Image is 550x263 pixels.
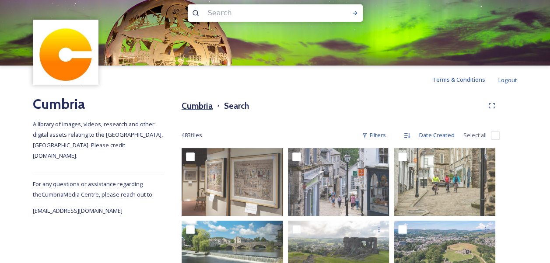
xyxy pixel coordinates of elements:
[33,180,154,198] span: For any questions or assistance regarding the Cumbria Media Centre, please reach out to:
[33,207,123,215] span: [EMAIL_ADDRESS][DOMAIN_NAME]
[203,3,323,23] input: Search
[357,127,390,144] div: Filters
[394,148,495,216] img: KendalIMG_0105.jpg
[224,100,249,112] h3: Search
[288,148,389,216] img: Attract and Disperse (776 of 1364).jpg
[432,76,485,83] span: Terms & Conditions
[182,148,283,216] img: CUMBRIATOURISM_241003_PaulMitchell_The_Quaker_Tapestry-19.jpg
[182,100,213,112] h3: Cumbria
[182,131,202,139] span: 483 file s
[498,76,517,84] span: Logout
[33,120,164,159] span: A library of images, videos, research and other digital assets relating to the [GEOGRAPHIC_DATA],...
[33,93,164,114] h2: Cumbria
[415,127,459,144] div: Date Created
[432,74,498,85] a: Terms & Conditions
[463,131,487,139] span: Select all
[34,21,98,84] img: images.jpg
